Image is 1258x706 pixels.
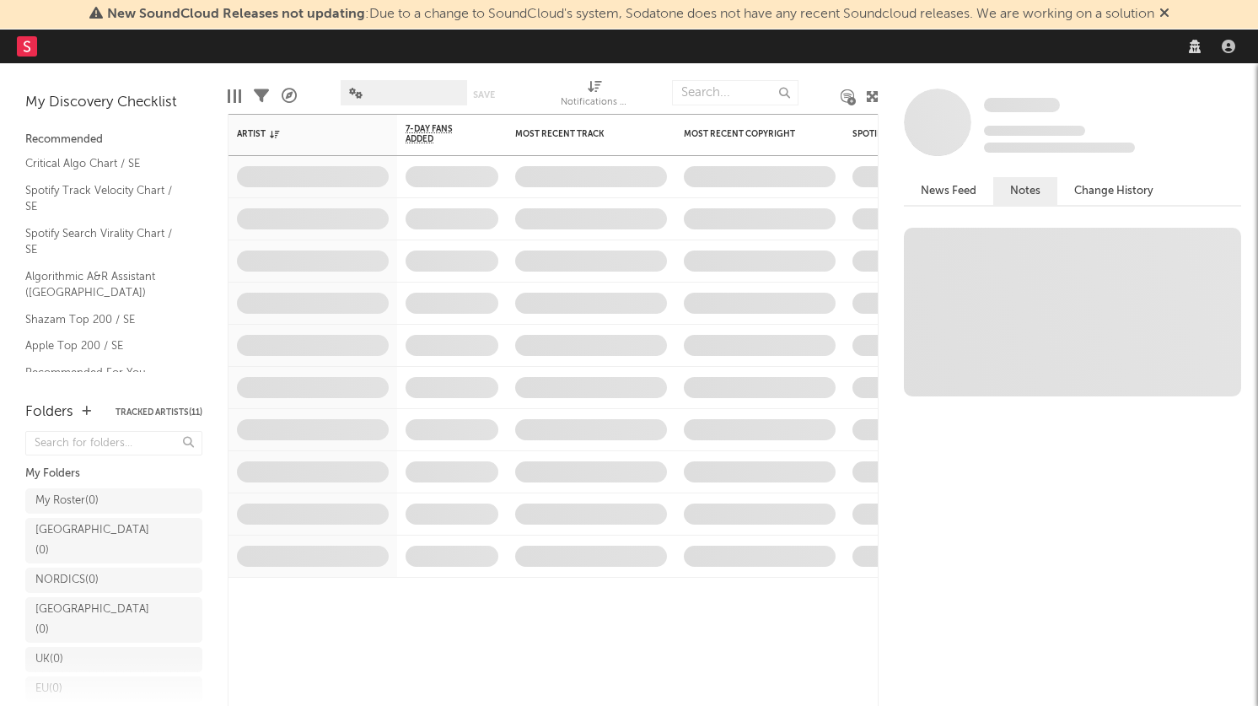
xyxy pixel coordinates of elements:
[25,597,202,643] a: [GEOGRAPHIC_DATA](0)
[993,177,1057,205] button: Notes
[25,568,202,593] a: NORDICS(0)
[561,72,628,121] div: Notifications (Artist)
[25,431,202,455] input: Search for folders...
[25,402,73,423] div: Folders
[25,93,202,113] div: My Discovery Checklist
[984,126,1085,136] span: Tracking Since: [DATE]
[254,72,269,121] div: Filters
[107,8,365,21] span: New SoundCloud Releases not updating
[107,8,1154,21] span: : Due to a change to SoundCloud's system, Sodatone does not have any recent Soundcloud releases. ...
[35,520,154,561] div: [GEOGRAPHIC_DATA] ( 0 )
[237,129,363,139] div: Artist
[35,679,62,699] div: EU ( 0 )
[25,364,185,382] a: Recommended For You
[25,337,185,355] a: Apple Top 200 / SE
[852,129,979,139] div: Spotify Monthly Listeners
[1057,177,1170,205] button: Change History
[984,143,1135,153] span: 0 fans last week
[35,570,99,590] div: NORDICS ( 0 )
[25,676,202,702] a: EU(0)
[25,154,185,173] a: Critical Algo Chart / SE
[35,491,99,511] div: My Roster ( 0 )
[984,97,1060,114] a: Some Artist
[561,93,628,113] div: Notifications (Artist)
[35,600,154,640] div: [GEOGRAPHIC_DATA] ( 0 )
[228,72,241,121] div: Edit Columns
[515,129,642,139] div: Most Recent Track
[25,181,185,216] a: Spotify Track Velocity Chart / SE
[25,464,202,484] div: My Folders
[25,224,185,259] a: Spotify Search Virality Chart / SE
[282,72,297,121] div: A&R Pipeline
[672,80,798,105] input: Search...
[406,124,473,144] span: 7-Day Fans Added
[35,649,63,670] div: UK ( 0 )
[904,177,993,205] button: News Feed
[25,488,202,514] a: My Roster(0)
[25,130,202,150] div: Recommended
[25,647,202,672] a: UK(0)
[1159,8,1169,21] span: Dismiss
[25,310,185,329] a: Shazam Top 200 / SE
[984,98,1060,112] span: Some Artist
[25,518,202,563] a: [GEOGRAPHIC_DATA](0)
[116,408,202,417] button: Tracked Artists(11)
[473,90,495,100] button: Save
[684,129,810,139] div: Most Recent Copyright
[25,267,185,302] a: Algorithmic A&R Assistant ([GEOGRAPHIC_DATA])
